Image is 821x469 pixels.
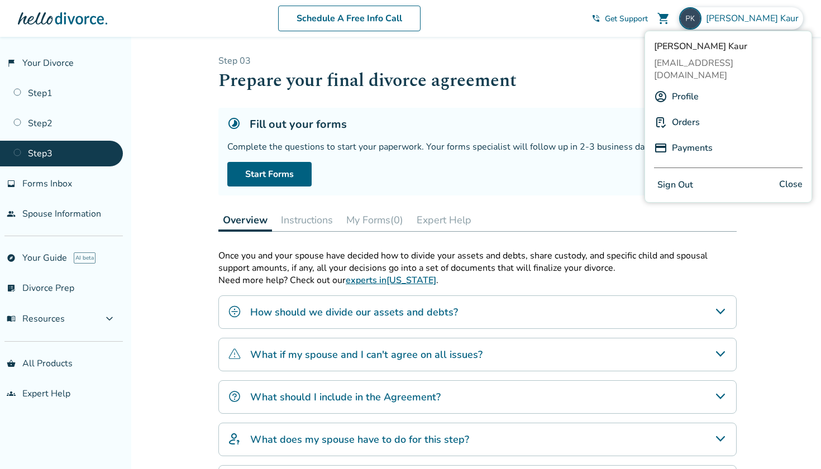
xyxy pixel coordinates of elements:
[654,40,803,52] span: [PERSON_NAME] Kaur
[672,112,700,133] a: Orders
[218,67,737,94] h1: Prepare your final divorce agreement
[228,347,241,361] img: What if my spouse and I can't agree on all issues?
[654,141,667,155] img: P
[679,7,701,30] img: puneetsarla@gmail.com
[7,389,16,398] span: groups
[250,305,458,319] h4: How should we divide our assets and debts?
[654,90,667,103] img: A
[706,12,803,25] span: [PERSON_NAME] Kaur
[7,314,16,323] span: menu_book
[657,12,670,25] span: shopping_cart
[218,55,737,67] p: Step 0 3
[654,116,667,129] img: P
[342,209,408,231] button: My Forms(0)
[605,13,648,24] span: Get Support
[7,313,65,325] span: Resources
[250,117,347,132] h5: Fill out your forms
[74,252,96,264] span: AI beta
[218,295,737,329] div: How should we divide our assets and debts?
[276,209,337,231] button: Instructions
[227,162,312,186] a: Start Forms
[765,415,821,469] iframe: Chat Widget
[218,338,737,371] div: What if my spouse and I can't agree on all issues?
[654,57,803,82] span: [EMAIL_ADDRESS][DOMAIN_NAME]
[591,13,648,24] a: phone_in_talkGet Support
[228,390,241,403] img: What should I include in the Agreement?
[103,312,116,326] span: expand_more
[654,177,696,193] button: Sign Out
[346,274,436,286] a: experts in[US_STATE]
[218,423,737,456] div: What does my spouse have to do for this step?
[250,432,469,447] h4: What does my spouse have to do for this step?
[218,250,737,274] div: Once you and your spouse have decided how to divide your assets and debts, share custody, and spe...
[228,432,241,446] img: What does my spouse have to do for this step?
[227,141,728,153] div: Complete the questions to start your paperwork. Your forms specialist will follow up in 2-3 busin...
[591,14,600,23] span: phone_in_talk
[412,209,476,231] button: Expert Help
[7,59,16,68] span: flag_2
[22,178,72,190] span: Forms Inbox
[7,209,16,218] span: people
[218,209,272,232] button: Overview
[218,380,737,414] div: What should I include in the Agreement?
[779,177,803,193] span: Close
[228,305,241,318] img: How should we divide our assets and debts?
[250,347,483,362] h4: What if my spouse and I can't agree on all issues?
[7,253,16,262] span: explore
[672,137,713,159] a: Payments
[278,6,421,31] a: Schedule A Free Info Call
[672,86,699,107] a: Profile
[218,274,737,286] p: Need more help? Check out our .
[7,284,16,293] span: list_alt_check
[250,390,441,404] h4: What should I include in the Agreement?
[7,359,16,368] span: shopping_basket
[7,179,16,188] span: inbox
